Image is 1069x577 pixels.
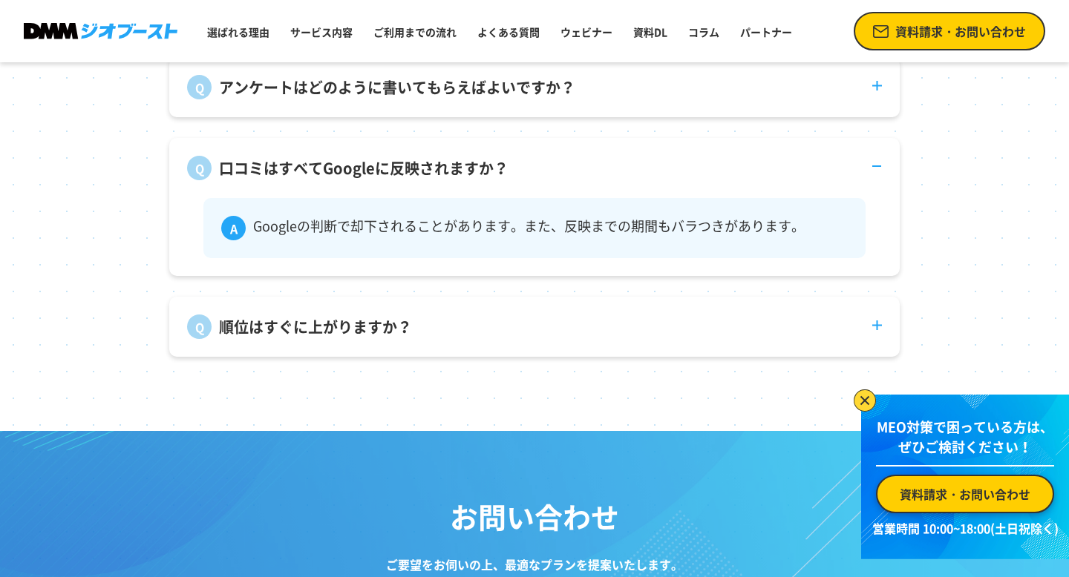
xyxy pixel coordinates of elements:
a: ウェビナー [555,19,618,45]
p: 営業時間 10:00~18:00(土日祝除く) [870,519,1060,537]
p: MEO対策で困っている方は、 ぜひご検討ください！ [876,417,1054,466]
a: パートナー [734,19,798,45]
a: ご利用までの流れ [367,19,462,45]
p: 口コミはすべてGoogleに反映されますか？ [219,157,509,179]
a: サービス内容 [284,19,359,45]
a: コラム [682,19,725,45]
span: 資料請求・お問い合わせ [895,22,1026,40]
img: バナーを閉じる [854,389,876,412]
p: 順位はすぐに上がりますか？ [219,316,412,338]
a: 資料請求・お問い合わせ [876,475,1054,513]
img: DMMジオブースト [24,23,177,39]
p: Googleの判断で却下されることがあります。また、反映までの期間もバラつきがあります。 [253,216,805,240]
a: よくある質問 [471,19,546,45]
span: 資料請求・お問い合わせ [900,485,1030,503]
a: 資料請求・お問い合わせ [854,12,1045,50]
a: 資料DL [627,19,673,45]
p: アンケートはどのように書いてもらえばよいですか？ [219,76,575,99]
a: 選ばれる理由 [201,19,275,45]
